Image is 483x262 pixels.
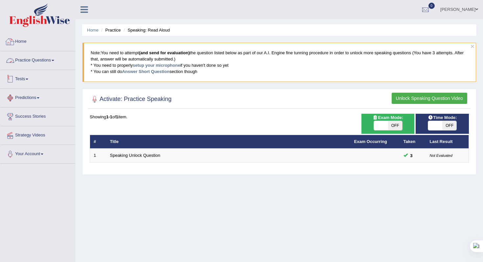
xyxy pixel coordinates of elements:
[116,114,118,119] b: 1
[392,93,467,104] button: Unlock Speaking Question Video
[0,70,75,86] a: Tests
[110,153,160,158] a: Speaking Unlock Question
[90,114,469,120] div: Showing of item.
[0,51,75,68] a: Practice Questions
[82,43,476,82] blockquote: You need to attempt the question listed below as part of our A.I. Engine fine tunning procedure i...
[0,126,75,143] a: Strategy Videos
[471,43,474,50] button: ×
[139,50,190,55] b: (and send for evaluation)
[354,139,387,144] a: Exam Occurring
[388,121,402,130] span: OFF
[0,107,75,124] a: Success Stories
[408,152,415,159] span: You can still take this question
[91,50,101,55] span: Note:
[100,27,121,33] li: Practice
[90,94,172,104] h2: Activate: Practice Speaking
[370,114,405,121] span: Exam Mode:
[0,145,75,161] a: Your Account
[90,149,106,162] td: 1
[0,33,75,49] a: Home
[106,114,112,119] b: 1-1
[90,135,106,149] th: #
[442,121,456,130] span: OFF
[0,89,75,105] a: Predictions
[133,63,180,68] a: setup your microphone
[430,154,452,157] small: Not Evaluated
[428,3,435,9] span: 0
[122,27,170,33] li: Speaking: Read Aloud
[122,69,169,74] a: Answer Short Question
[426,135,469,149] th: Last Result
[425,114,459,121] span: Time Mode:
[87,28,99,33] a: Home
[361,114,415,134] div: Show exams occurring in exams
[106,135,351,149] th: Title
[400,135,426,149] th: Taken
